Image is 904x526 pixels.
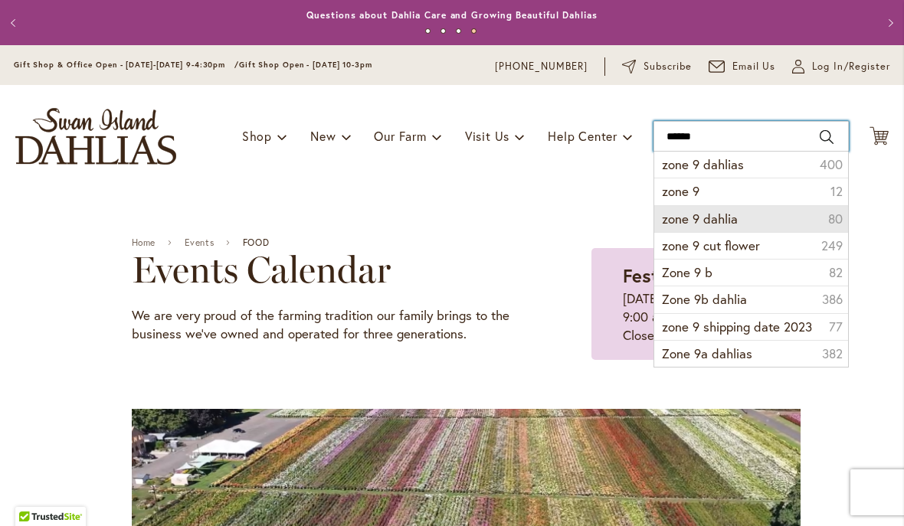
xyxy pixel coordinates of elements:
[830,182,843,201] span: 12
[243,237,269,248] span: FOOD
[792,59,890,74] a: Log In/Register
[425,28,431,34] button: 1 of 4
[185,237,215,248] a: Events
[820,125,834,149] button: Search
[709,59,776,74] a: Email Us
[465,128,509,144] span: Visit Us
[15,108,176,165] a: store logo
[495,59,588,74] a: [PHONE_NUMBER]
[622,59,692,74] a: Subscribe
[662,237,760,254] span: zone 9 cut flower
[812,59,890,74] span: Log In/Register
[822,345,843,363] span: 382
[456,28,461,34] button: 3 of 4
[662,155,744,173] span: zone 9 dahlias
[828,210,843,228] span: 80
[662,182,699,200] span: zone 9
[132,248,515,291] h2: Events Calendar
[471,28,477,34] button: 4 of 4
[821,237,843,255] span: 249
[829,318,843,336] span: 77
[662,210,738,227] span: zone 9 dahlia
[132,237,156,248] a: Home
[873,8,904,38] button: Next
[441,28,446,34] button: 2 of 4
[732,59,776,74] span: Email Us
[644,59,692,74] span: Subscribe
[306,9,597,21] a: Questions about Dahlia Care and Growing Beautiful Dahlias
[623,289,769,345] p: [DATE] - [DATE] 9:00 am - 5:30 pm Closed [DATE] & [DATE]
[548,128,617,144] span: Help Center
[820,155,843,174] span: 400
[132,306,515,343] p: We are very proud of the farming tradition our family brings to the business we've owned and oper...
[374,128,426,144] span: Our Farm
[14,60,239,70] span: Gift Shop & Office Open - [DATE]-[DATE] 9-4:30pm /
[623,263,742,288] strong: Festival Hours
[829,263,843,282] span: 82
[239,60,372,70] span: Gift Shop Open - [DATE] 10-3pm
[242,128,272,144] span: Shop
[662,345,752,362] span: Zone 9a dahlias
[662,290,747,308] span: Zone 9b dahlia
[822,290,843,309] span: 386
[662,263,712,281] span: Zone 9 b
[662,318,812,335] span: zone 9 shipping date 2023
[310,128,336,144] span: New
